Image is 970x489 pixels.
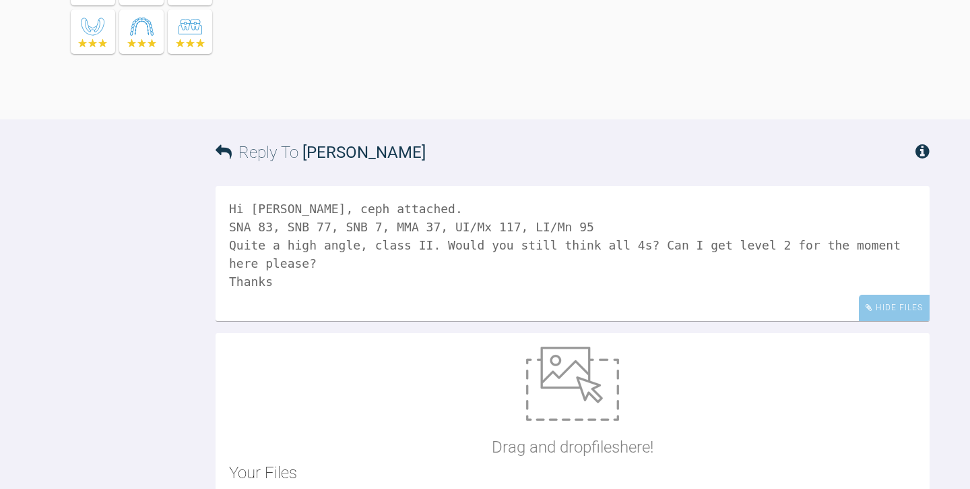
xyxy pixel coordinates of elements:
textarea: Hi [PERSON_NAME], ceph attached. SNA 83, SNB 77, SNB 7, MMA 37, UI/Mx 117, LI/Mn 95 Quite a high ... [216,186,930,321]
h3: Reply To [216,140,426,165]
h2: Your Files [229,460,916,486]
p: Drag and drop files here! [492,434,653,460]
div: Hide Files [859,295,930,321]
span: [PERSON_NAME] [302,143,426,162]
